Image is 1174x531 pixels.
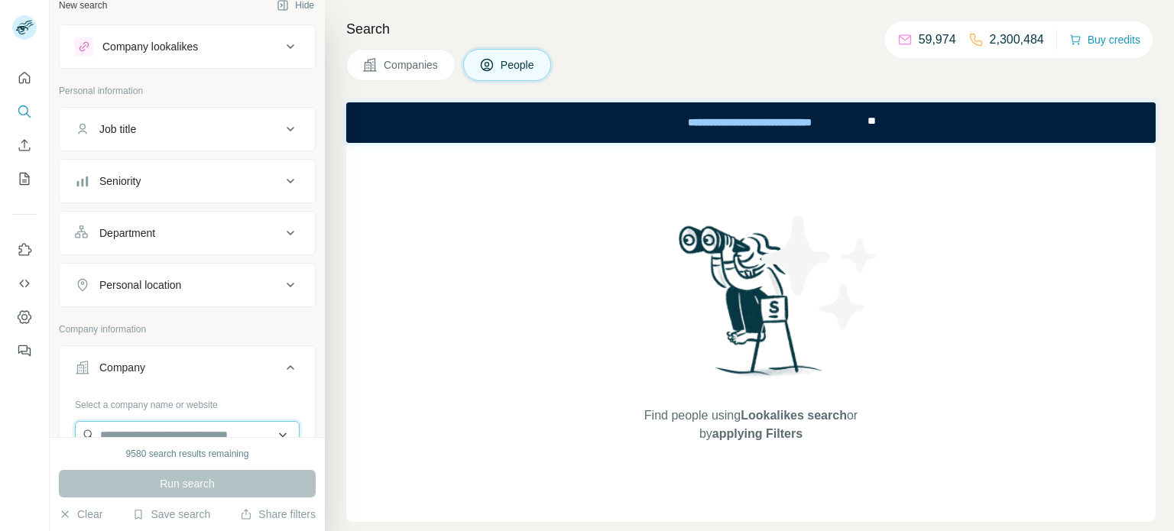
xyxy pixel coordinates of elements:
[990,31,1044,49] p: 2,300,484
[12,131,37,159] button: Enrich CSV
[384,57,439,73] span: Companies
[672,222,831,392] img: Surfe Illustration - Woman searching with binoculars
[12,270,37,297] button: Use Surfe API
[12,236,37,264] button: Use Surfe on LinkedIn
[99,225,155,241] div: Department
[628,406,873,443] span: Find people using or by
[75,392,300,412] div: Select a company name or website
[60,267,315,303] button: Personal location
[132,507,210,522] button: Save search
[59,322,316,336] p: Company information
[12,303,37,331] button: Dashboard
[126,447,249,461] div: 9580 search results remaining
[60,163,315,199] button: Seniority
[12,337,37,364] button: Feedback
[712,427,803,440] span: applying Filters
[12,64,37,92] button: Quick start
[99,121,136,137] div: Job title
[501,57,536,73] span: People
[99,360,145,375] div: Company
[99,277,181,293] div: Personal location
[60,111,315,147] button: Job title
[1069,29,1140,50] button: Buy credits
[60,28,315,65] button: Company lookalikes
[346,102,1156,143] iframe: Banner
[102,39,198,54] div: Company lookalikes
[59,84,316,98] p: Personal information
[60,215,315,251] button: Department
[240,507,316,522] button: Share filters
[751,204,889,342] img: Surfe Illustration - Stars
[12,165,37,193] button: My lists
[919,31,956,49] p: 59,974
[346,18,1156,40] h4: Search
[741,409,847,422] span: Lookalikes search
[12,98,37,125] button: Search
[60,349,315,392] button: Company
[99,173,141,189] div: Seniority
[59,507,102,522] button: Clear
